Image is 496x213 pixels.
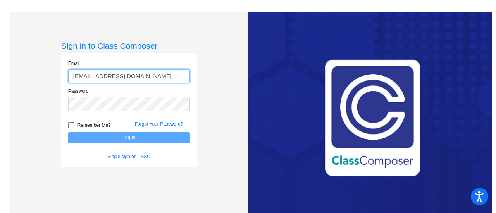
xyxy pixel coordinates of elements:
[135,121,183,127] a: Forgot Your Password?
[68,60,80,67] label: Email
[68,132,190,143] button: Log In
[107,154,150,159] a: Single sign on - SSO
[77,121,111,130] span: Remember Me?
[68,88,89,95] label: Password
[61,41,197,51] h3: Sign in to Class Composer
